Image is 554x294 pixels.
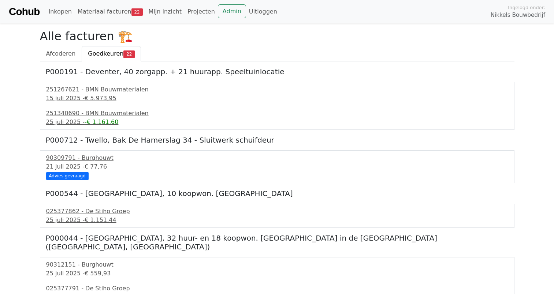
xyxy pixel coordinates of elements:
[46,109,508,118] div: 251340690 - BMN Bouwmaterialen
[246,4,280,19] a: Uitloggen
[46,154,508,179] a: 90309791 - Burghouwt21 juli 2025 -€ 77,76 Advies gevraagd
[85,270,111,277] span: € 559,93
[46,189,509,198] h5: P000544 - [GEOGRAPHIC_DATA], 10 koopwon. [GEOGRAPHIC_DATA]
[46,172,89,180] div: Advies gevraagd
[45,4,74,19] a: Inkopen
[46,207,508,225] a: 025377862 - De Stiho Groep25 juli 2025 -€ 1.151,44
[82,46,141,61] a: Goedkeuren22
[218,4,246,18] a: Admin
[46,154,508,162] div: 90309791 - Burghouwt
[46,136,509,144] h5: P000712 - Twello, Bak De Hamerslag 34 - Sluitwerk schuifdeur
[146,4,185,19] a: Mijn inzicht
[491,11,545,19] span: Nikkels Bouwbedrijf
[85,216,116,223] span: € 1.151,44
[46,109,508,127] a: 251340690 - BMN Bouwmaterialen25 juli 2025 --€ 1.161,60
[85,163,107,170] span: € 77,76
[131,8,143,16] span: 22
[9,3,40,20] a: Cohub
[46,85,508,94] div: 251267621 - BMN Bouwmaterialen
[46,162,508,171] div: 21 juli 2025 -
[508,4,545,11] span: Ingelogd onder:
[46,67,509,76] h5: P000191 - Deventer, 40 zorgapp. + 21 huurapp. Speeltuinlocatie
[46,260,508,278] a: 90312151 - Burghouwt25 juli 2025 -€ 559,93
[46,85,508,103] a: 251267621 - BMN Bouwmaterialen15 juli 2025 -€ 5.973,95
[85,118,118,125] span: -€ 1.161,60
[46,234,509,251] h5: P000044 - [GEOGRAPHIC_DATA], 32 huur- en 18 koopwon. [GEOGRAPHIC_DATA] in de [GEOGRAPHIC_DATA] ([...
[40,46,82,61] a: Afcoderen
[85,95,116,102] span: € 5.973,95
[46,260,508,269] div: 90312151 - Burghouwt
[46,118,508,127] div: 25 juli 2025 -
[46,94,508,103] div: 15 juli 2025 -
[46,50,76,57] span: Afcoderen
[40,29,514,43] h2: Alle facturen 🏗️
[185,4,218,19] a: Projecten
[46,207,508,216] div: 025377862 - De Stiho Groep
[46,284,508,293] div: 025377791 - De Stiho Groep
[88,50,123,57] span: Goedkeuren
[46,269,508,278] div: 25 juli 2025 -
[46,216,508,225] div: 25 juli 2025 -
[123,50,135,58] span: 22
[75,4,146,19] a: Materiaal facturen22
